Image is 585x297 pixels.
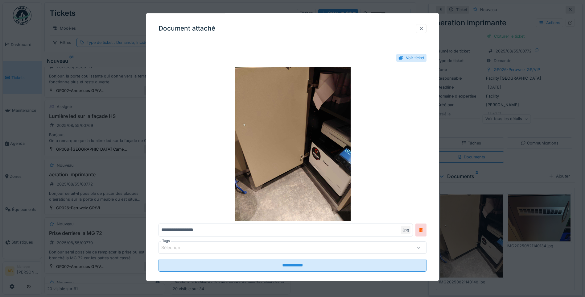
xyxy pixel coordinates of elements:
div: Sélection [161,245,189,251]
div: Voir ticket [406,55,424,61]
label: Tags [161,238,171,244]
div: .jpg [401,226,410,234]
h3: Document attaché [159,25,215,32]
img: ecc3b440-3a22-42c9-ab36-ae8858e98a9c-IMG20250821140148.jpg [159,67,426,221]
